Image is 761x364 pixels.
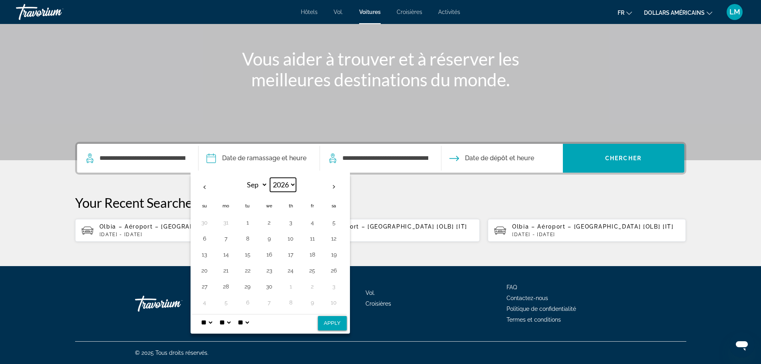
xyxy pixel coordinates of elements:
[198,297,211,308] button: Day 4
[729,8,740,16] font: LM
[263,281,276,292] button: Day 30
[231,48,531,90] h1: Vous aider à trouver et à réserver les meilleures destinations du monde.
[328,281,340,292] button: Day 3
[198,265,211,276] button: Day 20
[220,281,232,292] button: Day 28
[306,297,319,308] button: Day 9
[618,7,632,18] button: Changer de langue
[77,144,684,173] div: Search widget
[198,281,211,292] button: Day 27
[512,232,680,237] p: [DATE] - [DATE]
[198,217,211,228] button: Day 30
[207,144,306,173] button: Pickup date
[99,223,261,230] span: Olbia – Aéroport – [GEOGRAPHIC_DATA] [OLB] [IT]
[729,332,755,358] iframe: Bouton de lancement de la fenêtre de messagerie
[198,233,211,244] button: Day 6
[397,9,422,15] a: Croisières
[366,300,391,307] a: Croisières
[328,233,340,244] button: Day 12
[220,265,232,276] button: Day 21
[242,178,268,192] select: Select month
[512,223,674,230] span: Olbia – Aéroport – [GEOGRAPHIC_DATA] [OLB] [IT]
[328,265,340,276] button: Day 26
[605,155,642,161] span: Chercher
[301,9,318,15] a: Hôtels
[618,10,624,16] font: fr
[366,290,375,296] a: Vol.
[263,249,276,260] button: Day 16
[488,219,686,242] button: Olbia – Aéroport – [GEOGRAPHIC_DATA] [OLB] [IT][DATE] - [DATE]
[306,281,319,292] button: Day 2
[270,178,296,192] select: Select year
[318,316,347,330] button: Apply
[135,292,215,316] a: Travorium
[507,284,517,290] a: FAQ
[263,233,276,244] button: Day 9
[284,297,297,308] button: Day 8
[284,233,297,244] button: Day 10
[75,195,686,211] p: Your Recent Searches
[241,265,254,276] button: Day 22
[306,217,319,228] button: Day 4
[220,233,232,244] button: Day 7
[241,281,254,292] button: Day 29
[284,281,297,292] button: Day 1
[644,7,712,18] button: Changer de devise
[284,265,297,276] button: Day 24
[75,219,274,242] button: Olbia – Aéroport – [GEOGRAPHIC_DATA] [OLB] [IT][DATE] - [DATE]
[563,144,684,173] button: Chercher
[359,9,381,15] a: Voitures
[199,314,214,330] select: Select hour
[306,223,467,230] span: Olbia – Aéroport – [GEOGRAPHIC_DATA] [OLB] [IT]
[220,217,232,228] button: Day 31
[263,217,276,228] button: Day 2
[194,178,215,196] button: Previous month
[241,249,254,260] button: Day 15
[438,9,460,15] a: Activités
[241,297,254,308] button: Day 6
[135,350,209,356] font: © 2025 Tous droits réservés.
[306,265,319,276] button: Day 25
[241,217,254,228] button: Day 1
[236,314,250,330] select: Select AM/PM
[220,249,232,260] button: Day 14
[263,265,276,276] button: Day 23
[507,295,548,301] a: Contactez-nous
[306,249,319,260] button: Day 18
[16,2,96,22] a: Travorium
[198,249,211,260] button: Day 13
[644,10,705,16] font: dollars américains
[323,178,345,196] button: Next month
[99,232,267,237] p: [DATE] - [DATE]
[507,316,561,323] a: Termes et conditions
[218,314,232,330] select: Select minute
[507,306,576,312] a: Politique de confidentialité
[328,249,340,260] button: Day 19
[281,219,480,242] button: Olbia – Aéroport – [GEOGRAPHIC_DATA] [OLB] [IT][DATE] - [DATE]
[449,144,534,173] button: Drop-off date
[306,233,319,244] button: Day 11
[284,217,297,228] button: Day 3
[284,249,297,260] button: Day 17
[334,9,343,15] a: Vol.
[263,297,276,308] button: Day 7
[328,217,340,228] button: Day 5
[328,297,340,308] button: Day 10
[306,232,473,237] p: [DATE] - [DATE]
[220,297,232,308] button: Day 5
[241,233,254,244] button: Day 8
[465,153,534,164] span: Date de dépôt et heure
[724,4,745,20] button: Menu utilisateur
